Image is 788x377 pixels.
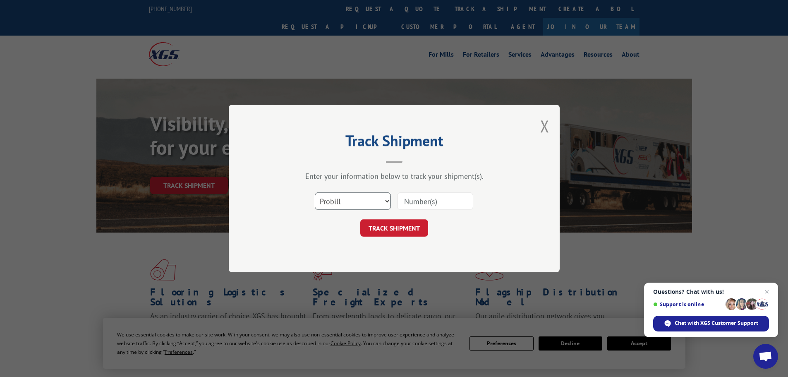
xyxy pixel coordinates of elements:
[270,135,518,151] h2: Track Shipment
[360,219,428,237] button: TRACK SHIPMENT
[675,319,758,327] span: Chat with XGS Customer Support
[762,287,772,297] span: Close chat
[653,301,723,307] span: Support is online
[653,288,769,295] span: Questions? Chat with us!
[270,171,518,181] div: Enter your information below to track your shipment(s).
[397,192,473,210] input: Number(s)
[653,316,769,331] div: Chat with XGS Customer Support
[753,344,778,369] div: Open chat
[540,115,549,137] button: Close modal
